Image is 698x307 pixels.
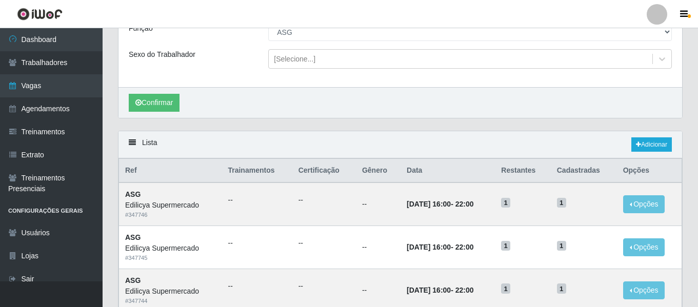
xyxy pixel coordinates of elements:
[623,195,665,213] button: Opções
[125,190,141,198] strong: ASG
[298,281,350,292] ul: --
[118,131,682,158] div: Lista
[125,233,141,241] strong: ASG
[129,49,195,60] label: Sexo do Trabalhador
[401,159,495,183] th: Data
[495,159,550,183] th: Restantes
[455,243,474,251] time: 22:00
[557,198,566,208] span: 1
[623,238,665,256] button: Opções
[17,8,63,21] img: CoreUI Logo
[356,159,401,183] th: Gênero
[407,286,451,294] time: [DATE] 16:00
[551,159,617,183] th: Cadastradas
[298,238,350,249] ul: --
[501,198,510,208] span: 1
[228,281,286,292] ul: --
[455,286,474,294] time: 22:00
[228,238,286,249] ul: --
[501,241,510,251] span: 1
[119,159,222,183] th: Ref
[501,283,510,294] span: 1
[222,159,292,183] th: Trainamentos
[125,211,215,219] div: # 347746
[125,286,215,297] div: Edilicya Supermercado
[407,243,451,251] time: [DATE] 16:00
[407,286,473,294] strong: -
[129,94,180,112] button: Confirmar
[274,54,315,65] div: [Selecione...]
[356,182,401,226] td: --
[125,297,215,305] div: # 347744
[356,226,401,269] td: --
[455,200,474,208] time: 22:00
[125,276,141,284] strong: ASG
[292,159,356,183] th: Certificação
[125,254,215,262] div: # 347745
[407,243,473,251] strong: -
[631,137,672,152] a: Adicionar
[557,283,566,294] span: 1
[125,200,215,211] div: Edilicya Supermercado
[125,243,215,254] div: Edilicya Supermercado
[623,281,665,299] button: Opções
[407,200,473,208] strong: -
[129,23,153,34] label: Função
[228,195,286,206] ul: --
[298,195,350,206] ul: --
[557,241,566,251] span: 1
[407,200,451,208] time: [DATE] 16:00
[617,159,682,183] th: Opções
